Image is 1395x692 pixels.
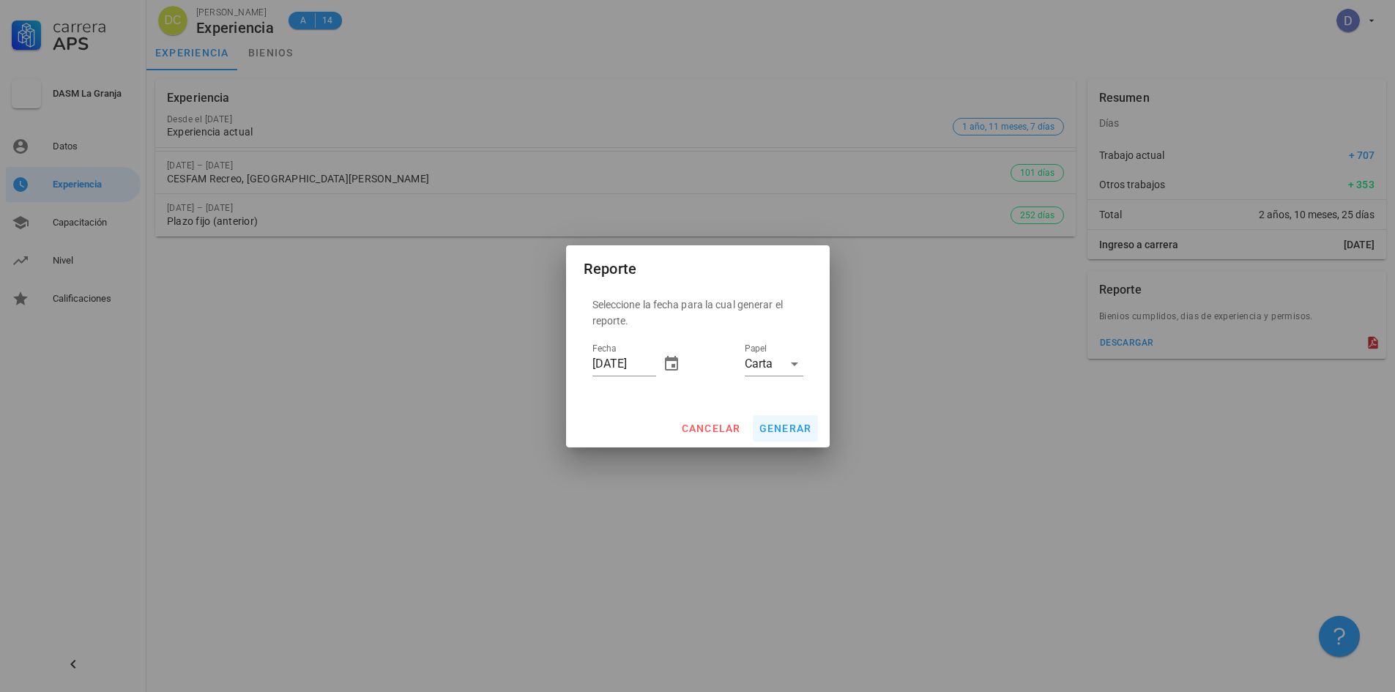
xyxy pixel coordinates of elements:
[592,297,803,329] p: Seleccione la fecha para la cual generar el reporte.
[759,423,812,434] span: generar
[745,357,773,371] div: Carta
[745,343,767,354] label: Papel
[753,415,818,442] button: generar
[745,352,803,376] div: PapelCarta
[674,415,746,442] button: cancelar
[680,423,740,434] span: cancelar
[592,343,616,354] label: Fecha
[584,257,637,280] div: Reporte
